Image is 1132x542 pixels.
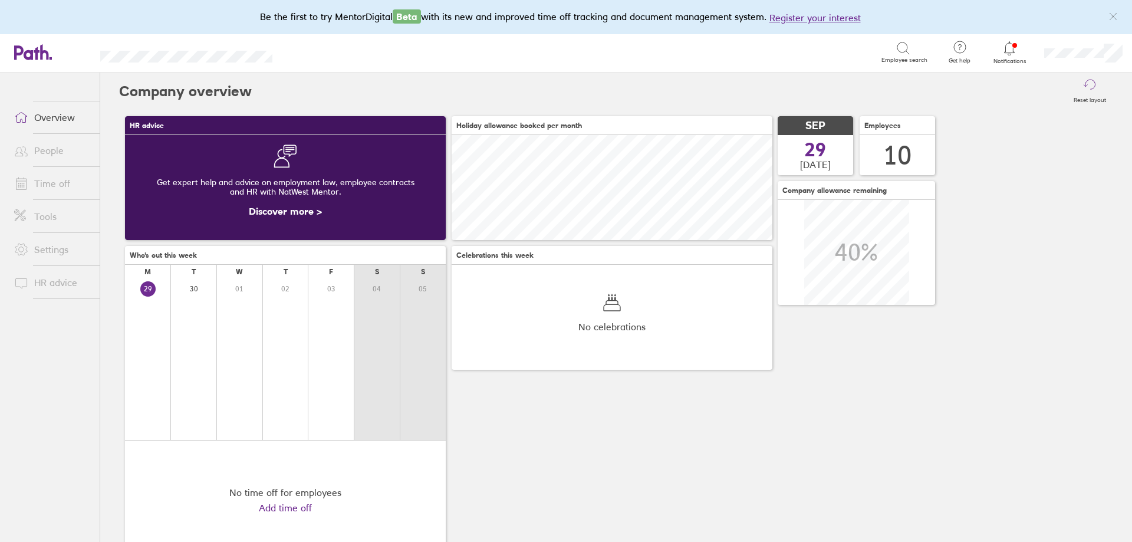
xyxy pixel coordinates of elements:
span: Company allowance remaining [782,186,887,195]
div: F [329,268,333,276]
div: S [421,268,425,276]
div: Be the first to try MentorDigital with its new and improved time off tracking and document manage... [260,9,873,25]
a: Tools [5,205,100,228]
a: HR advice [5,271,100,294]
div: S [375,268,379,276]
a: Discover more > [249,205,322,217]
div: T [284,268,288,276]
span: Who's out this week [130,251,197,259]
span: Beta [393,9,421,24]
h2: Company overview [119,73,252,110]
div: No time off for employees [229,487,341,498]
span: SEP [805,120,825,132]
span: Holiday allowance booked per month [456,121,582,130]
div: W [236,268,243,276]
span: 29 [805,140,826,159]
div: 10 [883,140,911,170]
div: M [144,268,151,276]
label: Reset layout [1067,93,1113,104]
span: Employees [864,121,901,130]
a: Add time off [259,502,312,513]
span: Get help [940,57,979,64]
span: HR advice [130,121,164,130]
span: Celebrations this week [456,251,534,259]
div: Search [304,47,334,57]
span: [DATE] [800,159,831,170]
div: T [192,268,196,276]
span: No celebrations [578,321,646,332]
a: Overview [5,106,100,129]
div: Get expert help and advice on employment law, employee contracts and HR with NatWest Mentor. [134,168,436,206]
a: Settings [5,238,100,261]
span: Notifications [990,58,1029,65]
a: Time off [5,172,100,195]
a: Notifications [990,40,1029,65]
button: Register your interest [769,11,861,25]
span: Employee search [881,57,927,64]
a: People [5,139,100,162]
button: Reset layout [1067,73,1113,110]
